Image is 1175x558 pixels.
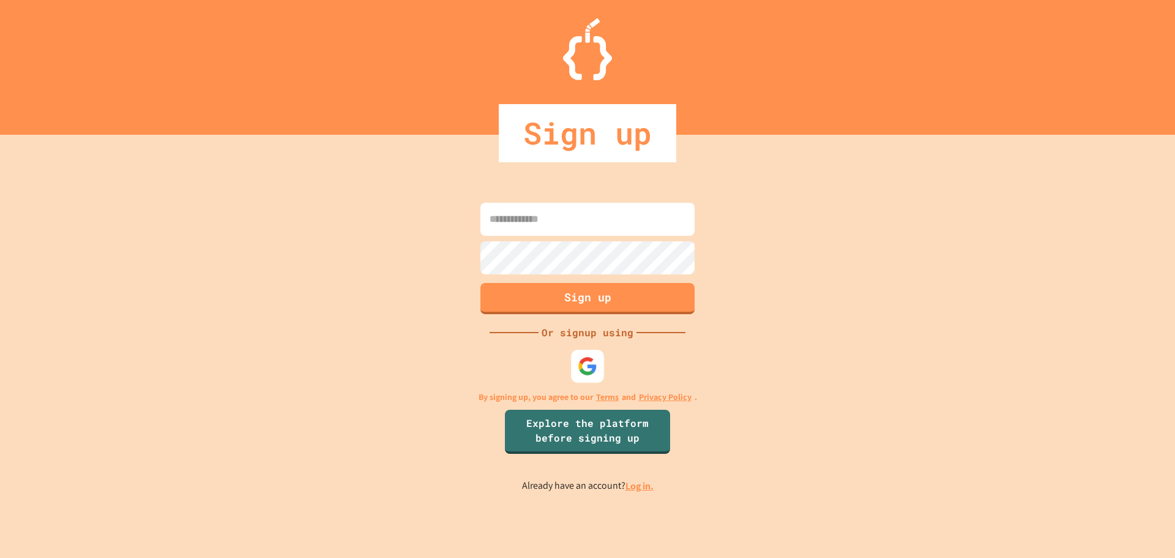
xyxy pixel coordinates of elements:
[578,356,597,375] img: google-icon.svg
[479,391,697,404] p: By signing up, you agree to our and .
[596,391,619,404] a: Terms
[505,410,670,454] a: Explore the platform before signing up
[639,391,692,404] a: Privacy Policy
[522,478,654,494] p: Already have an account?
[499,104,676,162] div: Sign up
[539,325,636,340] div: Or signup using
[563,18,612,80] img: Logo.svg
[480,283,695,314] button: Sign up
[625,480,654,492] a: Log in.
